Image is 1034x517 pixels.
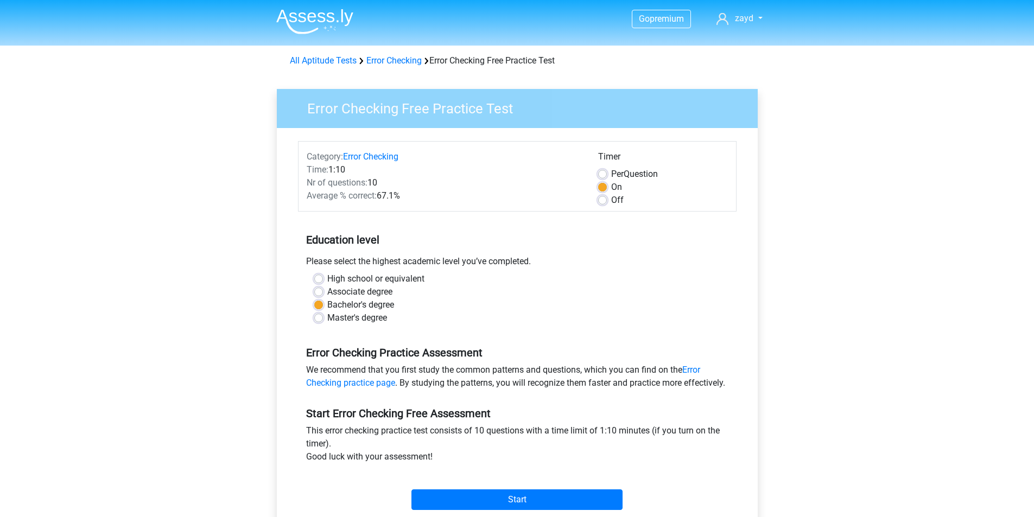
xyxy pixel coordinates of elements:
h5: Education level [306,229,728,251]
div: Please select the highest academic level you’ve completed. [298,255,737,272]
div: 1:10 [299,163,590,176]
label: High school or equivalent [327,272,424,285]
span: premium [650,14,684,24]
a: Error Checking practice page [306,365,700,388]
label: Associate degree [327,285,392,298]
div: Error Checking Free Practice Test [286,54,749,67]
span: zayd [735,13,753,23]
span: Per [611,169,624,179]
input: Start [411,489,623,510]
span: Average % correct: [307,190,377,201]
img: Assessly [276,9,353,34]
a: Gopremium [632,11,690,26]
span: Go [639,14,650,24]
h5: Start Error Checking Free Assessment [306,407,728,420]
h5: Error Checking Practice Assessment [306,346,728,359]
label: Off [611,194,624,207]
a: Error Checking [343,151,398,162]
label: On [611,181,622,194]
a: Error Checking [366,55,422,66]
a: All Aptitude Tests [290,55,357,66]
label: Question [611,168,658,181]
span: Nr of questions: [307,177,367,188]
label: Bachelor's degree [327,298,394,311]
div: 10 [299,176,590,189]
div: We recommend that you first study the common patterns and questions, which you can find on the . ... [298,363,737,394]
div: 67.1% [299,189,590,202]
span: Category: [307,151,343,162]
div: Timer [598,150,728,168]
span: Time: [307,164,328,175]
label: Master's degree [327,311,387,324]
h3: Error Checking Free Practice Test [294,96,750,117]
a: zayd [712,12,766,25]
div: This error checking practice test consists of 10 questions with a time limit of 1:10 minutes (if ... [298,424,737,468]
